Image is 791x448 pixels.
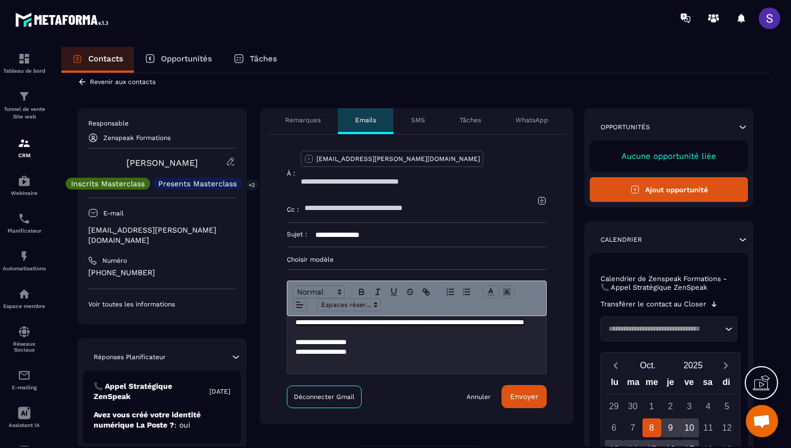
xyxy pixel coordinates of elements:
[88,54,123,64] p: Contacts
[18,174,31,187] img: automations
[3,68,46,74] p: Tableau de bord
[18,288,31,300] img: automations
[3,204,46,242] a: schedulerschedulerPlanificateur
[126,158,198,168] a: [PERSON_NAME]
[3,166,46,204] a: automationsautomationsWebinaire
[287,169,295,178] p: À :
[3,317,46,361] a: social-networksocial-networkRéseaux Sociaux
[3,341,46,353] p: Réseaux Sociaux
[3,265,46,271] p: Automatisations
[3,190,46,196] p: Webinaire
[71,180,145,187] p: Inscrits Masterclass
[605,358,625,373] button: Previous month
[94,410,230,430] p: Avez vous créé votre identité numérique La Poste ?
[88,119,236,128] p: Responsable
[601,235,642,244] p: Calendrier
[3,279,46,317] a: automationsautomationsEspace membre
[601,123,650,131] p: Opportunités
[717,375,736,394] div: di
[680,418,699,437] div: 10
[699,397,718,416] div: 4
[624,418,642,437] div: 7
[3,82,46,129] a: formationformationTunnel de vente Site web
[590,177,748,202] button: Ajout opportunité
[605,375,624,394] div: lu
[158,180,237,187] p: Presents Masterclass
[601,300,706,309] p: Transférer le contact au Closer
[287,230,307,239] p: Sujet :
[18,137,31,150] img: formation
[94,381,209,402] p: 📞 Appel Stratégique ZenSpeak
[605,324,722,334] input: Search for option
[134,47,223,73] a: Opportunités
[3,361,46,398] a: emailemailE-mailing
[3,242,46,279] a: automationsautomationsAutomatisations
[61,47,134,73] a: Contacts
[718,397,737,416] div: 5
[355,116,376,124] p: Emails
[670,356,716,375] button: Open years overlay
[624,375,643,394] div: ma
[161,54,212,64] p: Opportunités
[699,418,718,437] div: 11
[245,179,259,191] p: +2
[103,209,124,218] p: E-mail
[88,300,236,309] p: Voir toutes les informations
[642,397,661,416] div: 1
[502,385,547,408] button: Envoyer
[3,129,46,166] a: formationformationCRM
[601,275,737,292] p: Calendrier de Zenspeak Formations - 📞 Appel Stratégique ZenSpeak
[460,116,481,124] p: Tâches
[3,398,46,436] a: Assistant IA
[716,358,736,373] button: Next month
[411,116,425,124] p: SMS
[625,356,670,375] button: Open months overlay
[467,393,491,401] a: Annuler
[88,225,236,246] p: [EMAIL_ADDRESS][PERSON_NAME][DOMAIN_NAME]
[18,325,31,338] img: social-network
[3,228,46,234] p: Planificateur
[746,405,778,437] div: Ouvrir le chat
[94,353,166,361] p: Réponses Planificateur
[287,386,362,408] a: Déconnecter Gmail
[287,205,299,214] p: Cc :
[174,421,190,429] span: : oui
[3,44,46,82] a: formationformationTableau de bord
[18,250,31,263] img: automations
[15,10,112,30] img: logo
[680,375,698,394] div: ve
[285,116,321,124] p: Remarques
[661,397,680,416] div: 2
[3,303,46,309] p: Espace membre
[515,116,548,124] p: WhatsApp
[18,212,31,225] img: scheduler
[605,418,624,437] div: 6
[250,54,277,64] p: Tâches
[605,397,624,416] div: 29
[661,375,680,394] div: je
[661,418,680,437] div: 9
[642,375,661,394] div: me
[3,422,46,428] p: Assistant IA
[601,151,737,161] p: Aucune opportunité liée
[18,52,31,65] img: formation
[103,134,171,142] p: Zenspeak Formations
[287,255,547,264] p: Choisir modèle
[209,387,230,396] p: [DATE]
[102,256,127,265] p: Numéro
[90,78,156,86] p: Revenir aux contacts
[3,106,46,121] p: Tunnel de vente Site web
[3,384,46,390] p: E-mailing
[316,155,480,163] p: [EMAIL_ADDRESS][PERSON_NAME][DOMAIN_NAME]
[718,418,737,437] div: 12
[698,375,717,394] div: sa
[642,418,661,437] div: 8
[3,152,46,158] p: CRM
[88,268,236,278] p: [PHONE_NUMBER]
[624,397,642,416] div: 30
[223,47,288,73] a: Tâches
[18,369,31,382] img: email
[601,317,737,341] div: Search for option
[18,90,31,103] img: formation
[680,397,699,416] div: 3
